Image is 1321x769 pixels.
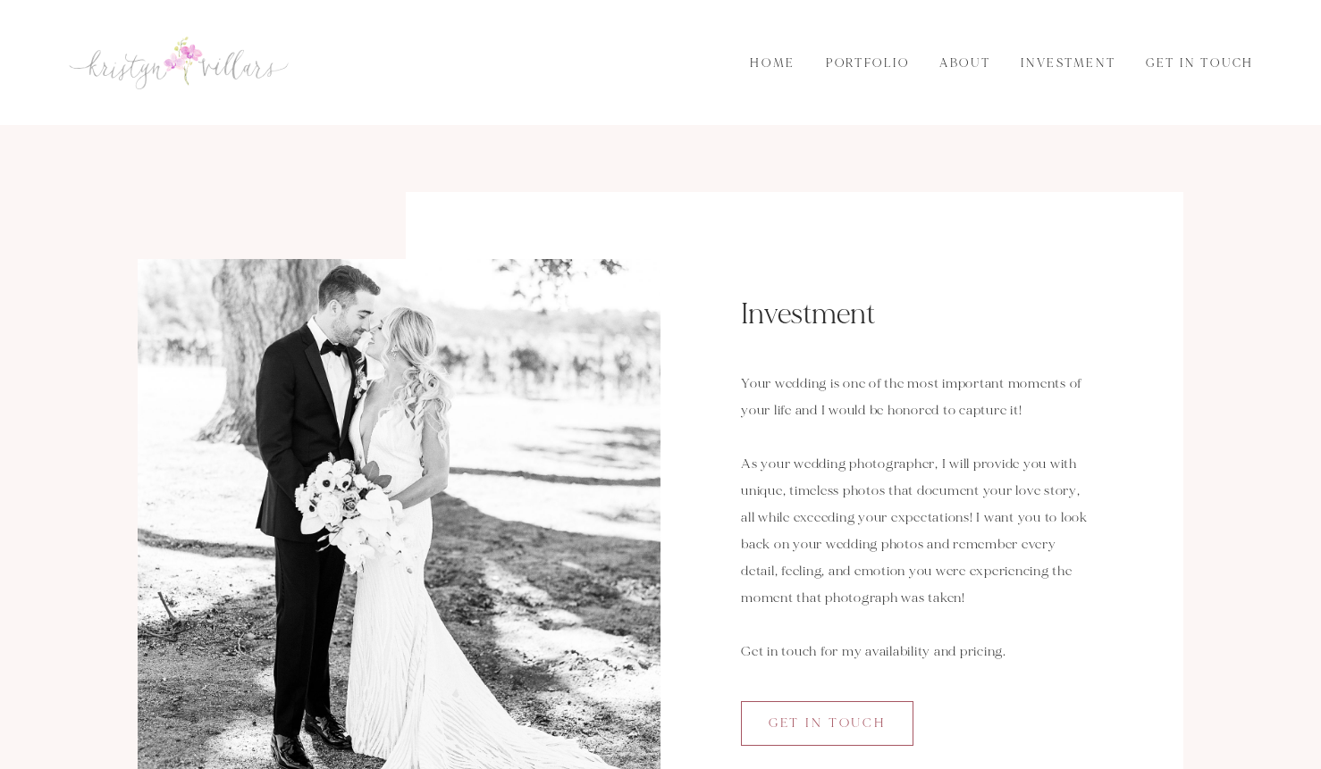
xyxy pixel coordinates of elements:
a: Investment [1010,54,1126,73]
a: Get in Touch [741,701,913,746]
span: Get in Touch [769,715,886,731]
p: Your wedding is one of the most important moments of your life and I would be honored to capture ... [741,371,1094,665]
a: Portfolio [815,54,920,73]
img: Kristyn Villars | San Luis Obispo Wedding Photographer [67,34,290,91]
a: Get in Touch [1135,54,1264,73]
a: About [929,54,1001,73]
h2: Investment [741,295,1094,335]
a: Home [739,54,806,73]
